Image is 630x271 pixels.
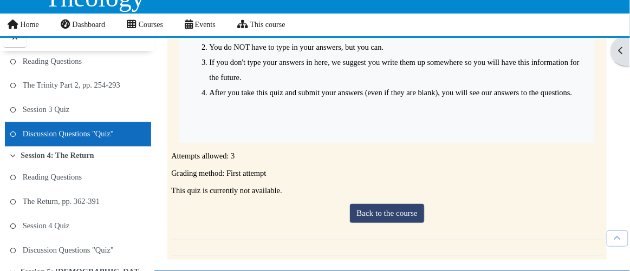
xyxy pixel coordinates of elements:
a: This course [226,14,296,36]
i: To do [10,108,17,113]
i: To do [10,59,17,64]
a: Discussion Questions "Quiz" [23,243,114,258]
span: Courses [139,21,163,29]
li: If you don't type your answers in here, we suggest you write them up somewhere so you will have t... [209,55,586,85]
a: Reading Questions [23,54,82,69]
li: After you take this quiz and submit your answers (even if they are blank), you will see our answe... [209,85,586,100]
i: To do [10,224,17,229]
a: Session 4 Quiz [23,219,70,234]
a: Reading Questions [23,170,82,185]
span: Home [20,21,38,29]
li: You do NOT have to type in your answers, but you can. [209,39,586,55]
a: Dashboard [50,14,116,36]
a: The Return, pp. 362-391 [23,194,100,209]
a: The Trinity Part 2, pp. 254-293 [23,78,120,93]
nav: Site links [7,14,285,36]
p: Attempts allowed: 3 [171,151,603,161]
i: To do [10,248,17,254]
span: Events [195,21,216,29]
i: To do [10,200,17,205]
i: To do [10,175,17,181]
i: To do [10,83,17,89]
button: Back to the course [349,203,425,223]
a: Discussion Questions "Quiz" [23,127,114,142]
a: Session 3 Quiz [23,102,70,117]
span: Collapse [10,153,17,158]
a: Courses [116,14,174,36]
p: Grading method: First attempt [171,169,603,178]
span: This course [250,21,285,29]
a: Session 4: The Return [21,151,94,161]
span: Dashboard [72,21,105,29]
p: This quiz is currently not available. [171,186,603,195]
a: Events [174,14,226,36]
i: To do [10,132,17,137]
